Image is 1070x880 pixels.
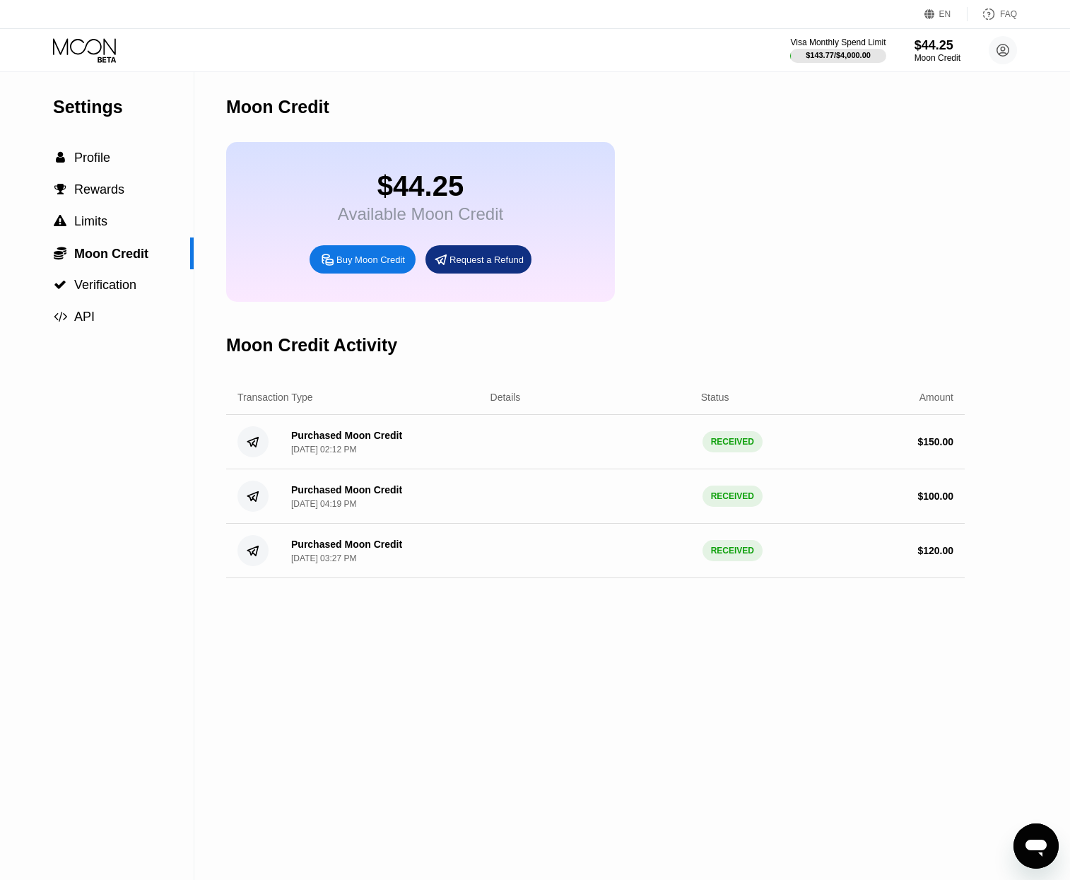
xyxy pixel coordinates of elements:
div: $44.25Moon Credit [915,38,960,63]
span: Profile [74,151,110,165]
div:  [53,310,67,323]
div: [DATE] 03:27 PM [291,553,356,563]
iframe: Button to launch messaging window, conversation in progress [1013,823,1059,869]
div: EN [939,9,951,19]
div: Settings [53,97,194,117]
div:  [53,246,67,260]
span:  [54,310,67,323]
div: Purchased Moon Credit [291,484,402,495]
div:  [53,278,67,291]
div: Status [701,392,729,403]
div: Visa Monthly Spend Limit$143.77/$4,000.00 [790,37,886,63]
span: Rewards [74,182,124,196]
div: $ 150.00 [917,436,953,447]
span: Moon Credit [74,247,148,261]
div: Purchased Moon Credit [291,539,402,550]
div: Moon Credit [226,97,329,117]
div: Request a Refund [425,245,531,274]
div:  [53,215,67,228]
span: Verification [74,278,136,292]
div: EN [924,7,968,21]
div: $ 120.00 [917,545,953,556]
div: RECEIVED [702,431,763,452]
span:  [54,183,66,196]
span:  [56,151,65,164]
div: Moon Credit Activity [226,335,397,356]
div: Amount [919,392,953,403]
div: Available Moon Credit [338,204,503,224]
div: Visa Monthly Spend Limit [790,37,886,47]
div: $44.25 [915,38,960,53]
span:  [54,215,66,228]
div: Moon Credit [915,53,960,63]
div: RECEIVED [702,486,763,507]
div: Request a Refund [449,254,524,266]
div: $143.77 / $4,000.00 [806,51,871,59]
div: FAQ [968,7,1017,21]
div: [DATE] 02:12 PM [291,445,356,454]
div: $44.25 [338,170,503,202]
div:  [53,151,67,164]
div: Buy Moon Credit [336,254,405,266]
div: Purchased Moon Credit [291,430,402,441]
div: Transaction Type [237,392,313,403]
div: $ 100.00 [917,491,953,502]
span:  [54,246,66,260]
div: [DATE] 04:19 PM [291,499,356,509]
span: API [74,310,95,324]
span:  [54,278,66,291]
div: Details [490,392,521,403]
div: RECEIVED [702,540,763,561]
div: FAQ [1000,9,1017,19]
div:  [53,183,67,196]
span: Limits [74,214,107,228]
div: Buy Moon Credit [310,245,416,274]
